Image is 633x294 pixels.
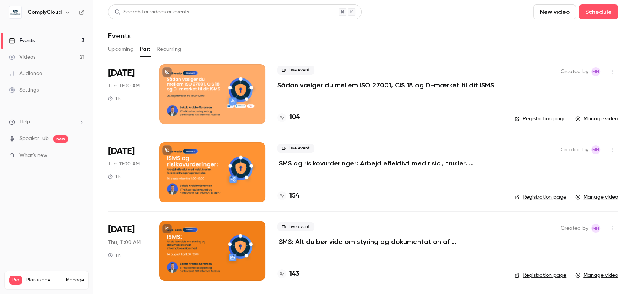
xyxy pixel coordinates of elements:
[140,43,151,55] button: Past
[114,8,189,16] div: Search for videos or events
[9,276,22,285] span: Pro
[533,4,576,19] button: New video
[591,67,600,76] span: Maibrit Hovedskou
[277,159,501,168] a: ISMS og risikovurderinger: Arbejd effektivt med risici, trusler, foranstaltninger og restrisiko
[108,67,135,79] span: [DATE]
[19,118,30,126] span: Help
[277,222,314,231] span: Live event
[108,43,134,55] button: Upcoming
[66,277,84,283] a: Manage
[575,194,618,201] a: Manage video
[277,269,299,279] a: 143
[19,135,49,143] a: SpeakerHub
[514,115,566,123] a: Registration page
[9,53,35,61] div: Videos
[575,272,618,279] a: Manage video
[108,145,135,157] span: [DATE]
[592,67,599,76] span: MH
[592,145,599,154] span: MH
[561,145,588,154] span: Created by
[289,191,299,201] h4: 154
[108,174,121,180] div: 1 h
[277,81,494,90] a: Sådan vælger du mellem ISO 27001, CIS 18 og D-mærket til dit ISMS
[591,224,600,233] span: Maibrit Hovedskou
[591,145,600,154] span: Maibrit Hovedskou
[75,152,84,159] iframe: Noticeable Trigger
[108,160,140,168] span: Tue, 11:00 AM
[108,64,147,124] div: Sep 23 Tue, 11:00 AM (Europe/Copenhagen)
[108,82,140,90] span: Tue, 11:00 AM
[157,43,182,55] button: Recurring
[561,67,588,76] span: Created by
[289,269,299,279] h4: 143
[9,6,21,18] img: ComplyCloud
[575,115,618,123] a: Manage video
[9,70,42,77] div: Audience
[561,224,588,233] span: Created by
[9,86,39,94] div: Settings
[277,191,299,201] a: 154
[19,152,47,160] span: What's new
[108,142,147,202] div: Sep 16 Tue, 11:00 AM (Europe/Copenhagen)
[108,221,147,281] div: Aug 14 Thu, 11:00 AM (Europe/Copenhagen)
[9,37,35,44] div: Events
[108,252,121,258] div: 1 h
[108,224,135,236] span: [DATE]
[108,96,121,102] div: 1 h
[277,66,314,75] span: Live event
[277,144,314,153] span: Live event
[289,112,300,123] h4: 104
[26,277,62,283] span: Plan usage
[28,9,62,16] h6: ComplyCloud
[514,194,566,201] a: Registration page
[277,237,501,246] a: ISMS: Alt du bør vide om styring og dokumentation af informationssikkerhed
[9,118,84,126] li: help-dropdown-opener
[108,239,141,246] span: Thu, 11:00 AM
[53,135,68,143] span: new
[277,112,300,123] a: 104
[592,224,599,233] span: MH
[579,4,618,19] button: Schedule
[108,31,131,40] h1: Events
[514,272,566,279] a: Registration page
